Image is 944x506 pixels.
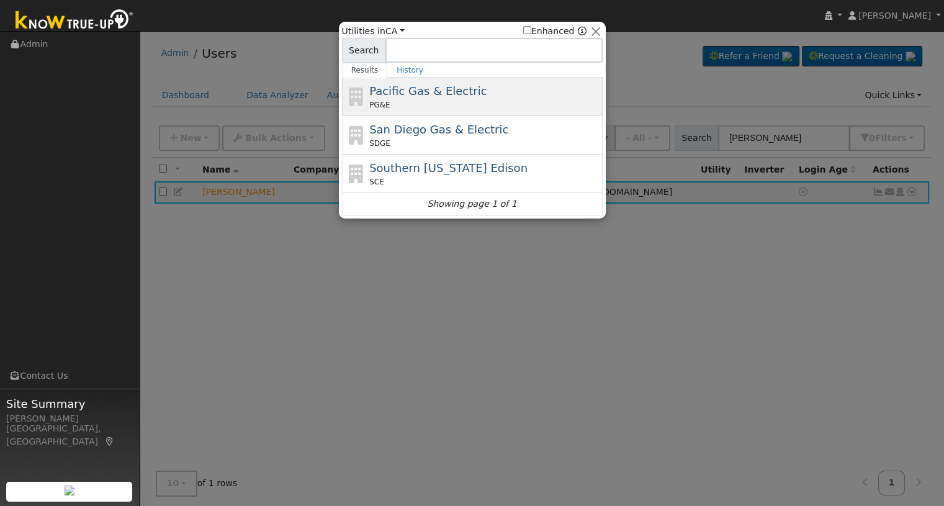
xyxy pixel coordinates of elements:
[342,25,405,38] span: Utilities in
[9,7,140,35] img: Know True-Up
[369,123,508,136] span: San Diego Gas & Electric
[342,38,386,63] span: Search
[858,11,931,20] span: [PERSON_NAME]
[523,26,531,34] input: Enhanced
[6,412,133,425] div: [PERSON_NAME]
[577,26,586,36] a: Enhanced Providers
[65,486,74,495] img: retrieve
[369,161,528,174] span: Southern [US_STATE] Edison
[342,63,388,78] a: Results
[523,25,587,38] span: Show enhanced providers
[369,99,390,111] span: PG&E
[369,84,487,97] span: Pacific Gas & Electric
[6,395,133,412] span: Site Summary
[387,63,433,78] a: History
[369,138,390,149] span: SDGE
[104,436,115,446] a: Map
[385,26,405,36] a: CA
[369,176,384,187] span: SCE
[523,25,575,38] label: Enhanced
[427,197,516,210] i: Showing page 1 of 1
[6,422,133,448] div: [GEOGRAPHIC_DATA], [GEOGRAPHIC_DATA]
